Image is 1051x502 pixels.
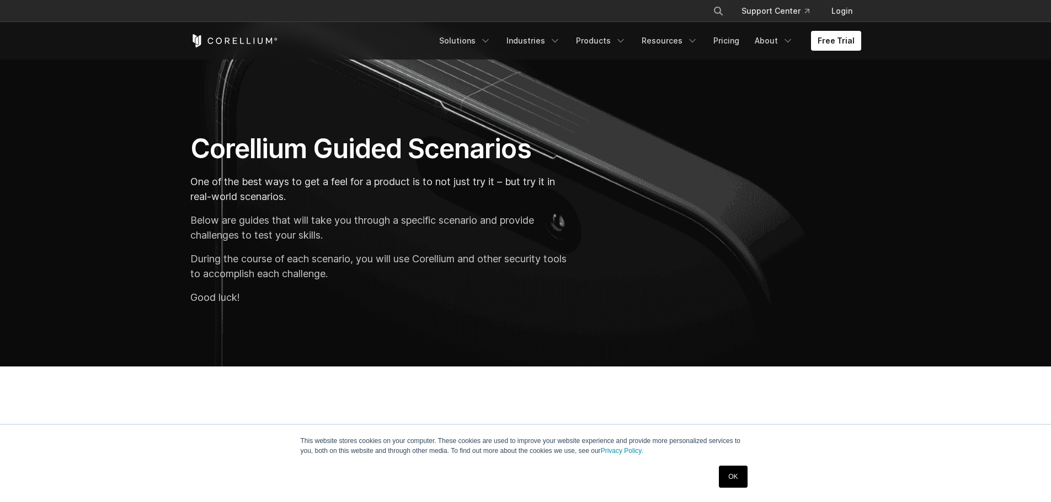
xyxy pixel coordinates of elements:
div: Navigation Menu [433,31,861,51]
a: Support Center [733,1,818,21]
div: Navigation Menu [700,1,861,21]
button: Search [708,1,728,21]
a: Resources [635,31,705,51]
a: About [748,31,800,51]
a: Privacy Policy. [601,447,643,455]
a: Industries [500,31,567,51]
p: Good luck! [190,290,573,305]
a: Login [823,1,861,21]
a: Products [569,31,633,51]
p: This website stores cookies on your computer. These cookies are used to improve your website expe... [301,436,751,456]
h1: Corellium Guided Scenarios [190,132,573,165]
a: OK [719,466,747,488]
a: Free Trial [811,31,861,51]
a: Solutions [433,31,498,51]
p: Below are guides that will take you through a specific scenario and provide challenges to test yo... [190,213,573,242]
a: Pricing [707,31,746,51]
p: During the course of each scenario, you will use Corellium and other security tools to accomplish... [190,251,573,281]
a: Corellium Home [190,34,278,47]
p: One of the best ways to get a feel for a product is to not just try it – but try it in real-world... [190,174,573,204]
